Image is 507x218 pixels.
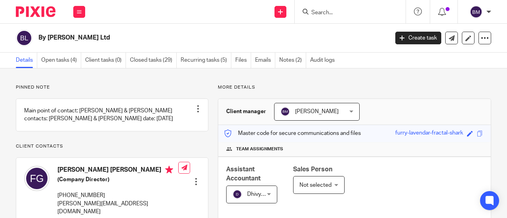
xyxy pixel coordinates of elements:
a: Details [16,53,37,68]
div: furry-lavendar-fractal-shark [395,129,463,138]
a: Files [235,53,251,68]
span: Sales Person [293,166,332,173]
span: Team assignments [236,146,283,152]
p: Master code for secure communications and files [224,129,361,137]
img: Pixie [16,6,55,17]
a: Emails [255,53,275,68]
span: Assistant Accountant [226,166,261,182]
p: More details [218,84,491,91]
p: [PHONE_NUMBER] [57,191,178,199]
input: Search [311,9,382,17]
span: [PERSON_NAME] [295,109,339,114]
a: Create task [395,32,441,44]
h3: Client manager [226,108,266,116]
a: Client tasks (0) [85,53,126,68]
a: Closed tasks (29) [130,53,177,68]
p: Pinned note [16,84,208,91]
a: Audit logs [310,53,339,68]
h5: (Company Director) [57,176,178,184]
a: Notes (2) [279,53,306,68]
img: svg%3E [280,107,290,116]
h2: By [PERSON_NAME] Ltd [38,34,314,42]
img: svg%3E [16,30,32,46]
img: svg%3E [24,166,50,191]
span: Dhivya S T [247,191,273,197]
h4: [PERSON_NAME] [PERSON_NAME] [57,166,178,176]
p: [PERSON_NAME][EMAIL_ADDRESS][DOMAIN_NAME] [57,200,178,216]
a: Open tasks (4) [41,53,81,68]
i: Primary [165,166,173,174]
img: svg%3E [233,190,242,199]
p: Client contacts [16,143,208,150]
a: Recurring tasks (5) [181,53,231,68]
img: svg%3E [470,6,482,18]
span: Not selected [299,182,332,188]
